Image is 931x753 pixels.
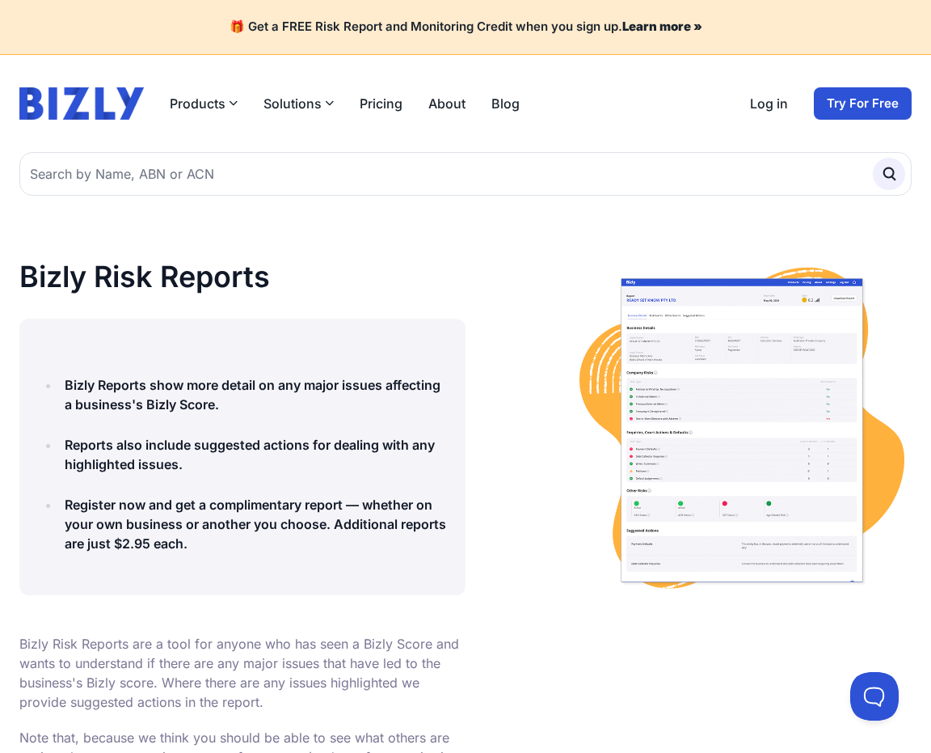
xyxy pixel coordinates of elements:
[19,19,912,35] h4: 🎁 Get a FREE Risk Report and Monitoring Credit when you sign up.
[19,152,912,196] input: Search by Name, ABN or ACN
[360,94,402,113] a: Pricing
[170,94,238,113] button: Products
[19,634,465,712] p: Bizly Risk Reports are a tool for anyone who has seen a Bizly Score and wants to understand if th...
[65,435,446,474] h4: Reports also include suggested actions for dealing with any highlighted issues.
[263,94,334,113] button: Solutions
[428,94,465,113] a: About
[19,260,465,293] h1: Bizly Risk Reports
[572,260,912,600] img: report
[814,87,912,120] a: Try For Free
[65,495,446,553] h4: Register now and get a complimentary report — whether on your own business or another you choose....
[491,94,520,113] a: Blog
[65,375,446,414] h4: Bizly Reports show more detail on any major issues affecting a business's Bizly Score.
[850,672,899,721] iframe: Toggle Customer Support
[622,19,702,34] a: Learn more »
[750,94,788,113] a: Log in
